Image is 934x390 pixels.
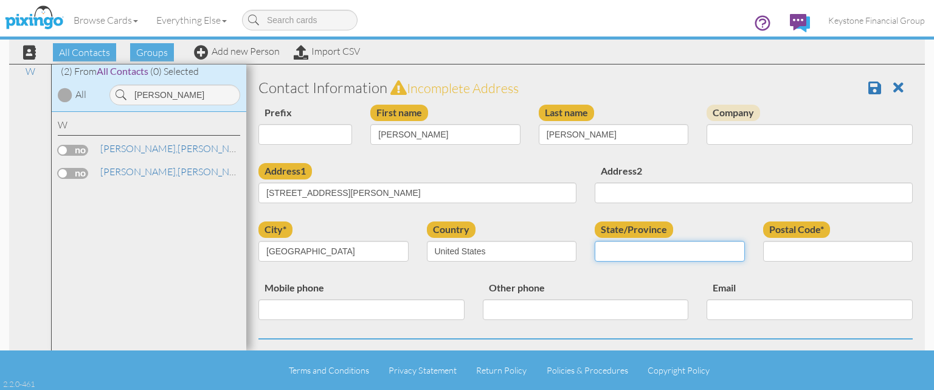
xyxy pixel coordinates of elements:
[97,65,148,77] span: All Contacts
[258,163,312,179] label: Address1
[595,163,648,179] label: Address2
[64,5,147,35] a: Browse Cards
[389,365,457,375] a: Privacy Statement
[294,45,360,57] a: Import CSV
[258,105,298,121] label: Prefix
[258,349,913,364] h3: Custom Mail Merge Fields
[3,378,35,389] div: 2.2.0-461
[99,164,254,179] a: [PERSON_NAME]
[707,105,760,121] label: Company
[370,105,428,121] label: First name
[819,5,934,36] a: Keystone Financial Group
[707,280,742,296] label: Email
[147,5,236,35] a: Everything Else
[547,365,628,375] a: Policies & Procedures
[75,88,86,102] div: All
[595,221,673,238] label: State/Province
[476,365,527,375] a: Return Policy
[427,221,476,238] label: Country
[258,221,292,238] label: city*
[100,142,178,155] span: [PERSON_NAME],
[790,14,810,32] img: comments.svg
[483,280,551,296] label: Other phone
[258,280,330,296] label: Mobile phone
[99,141,254,156] a: [PERSON_NAME]
[2,3,66,33] img: pixingo logo
[828,15,925,26] span: Keystone Financial Group
[407,80,519,96] span: Incomplete address
[242,10,358,30] input: Search cards
[258,80,913,96] h3: Contact Information
[58,118,240,136] div: W
[130,43,174,61] span: Groups
[53,43,116,61] span: All Contacts
[100,165,178,178] span: [PERSON_NAME],
[539,105,594,121] label: Last name
[19,64,41,78] a: W
[289,365,369,375] a: Terms and Conditions
[763,221,830,238] label: Postal Code*
[52,64,246,78] div: (2) From
[648,365,710,375] a: Copyright Policy
[194,45,280,57] a: Add new Person
[150,65,199,77] span: (0) Selected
